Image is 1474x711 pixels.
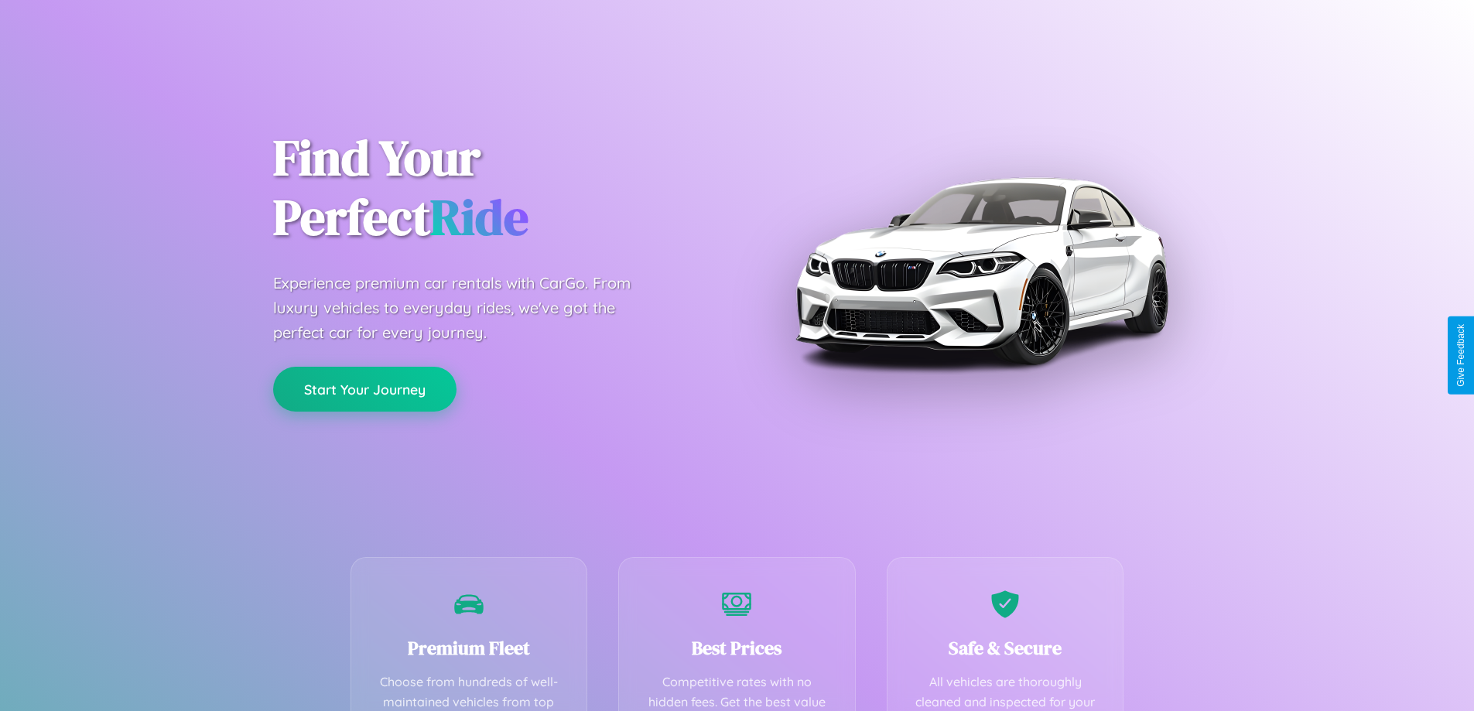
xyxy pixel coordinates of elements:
h3: Safe & Secure [911,635,1100,661]
h3: Premium Fleet [374,635,564,661]
img: Premium BMW car rental vehicle [788,77,1175,464]
p: Experience premium car rentals with CarGo. From luxury vehicles to everyday rides, we've got the ... [273,271,660,345]
div: Give Feedback [1455,324,1466,387]
h1: Find Your Perfect [273,128,714,248]
span: Ride [430,183,528,251]
h3: Best Prices [642,635,832,661]
button: Start Your Journey [273,367,457,412]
